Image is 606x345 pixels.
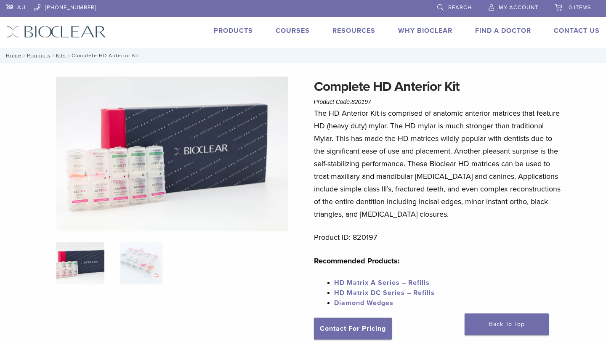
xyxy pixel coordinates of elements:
p: The HD Anterior Kit is comprised of anatomic anterior matrices that feature HD (heavy duty) mylar... [314,107,561,220]
a: Kits [56,53,66,58]
strong: Recommended Products: [314,256,400,265]
a: Contact Us [554,27,600,35]
p: Product ID: 820197 [314,231,561,244]
a: Find A Doctor [475,27,531,35]
span: 820197 [351,98,371,105]
a: Resources [332,27,375,35]
a: Products [214,27,253,35]
img: Complete HD Anterior Kit - Image 2 [120,242,162,284]
a: Courses [276,27,310,35]
a: Home [3,53,21,58]
a: Why Bioclear [398,27,452,35]
span: My Account [499,4,538,11]
span: Product Code: [314,98,371,105]
a: Back To Top [465,313,549,335]
span: / [66,53,72,58]
img: Bioclear [6,26,106,38]
span: 0 items [569,4,591,11]
a: HD Matrix DC Series – Refills [334,289,435,297]
h1: Complete HD Anterior Kit [314,77,561,97]
span: / [50,53,56,58]
span: Search [448,4,472,11]
a: Products [27,53,50,58]
img: IMG_8088-1-324x324.jpg [56,242,104,284]
img: IMG_8088 (1) [56,77,288,231]
a: Diamond Wedges [334,299,393,307]
a: Contact For Pricing [314,318,392,340]
a: HD Matrix A Series – Refills [334,279,430,287]
span: / [21,53,27,58]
